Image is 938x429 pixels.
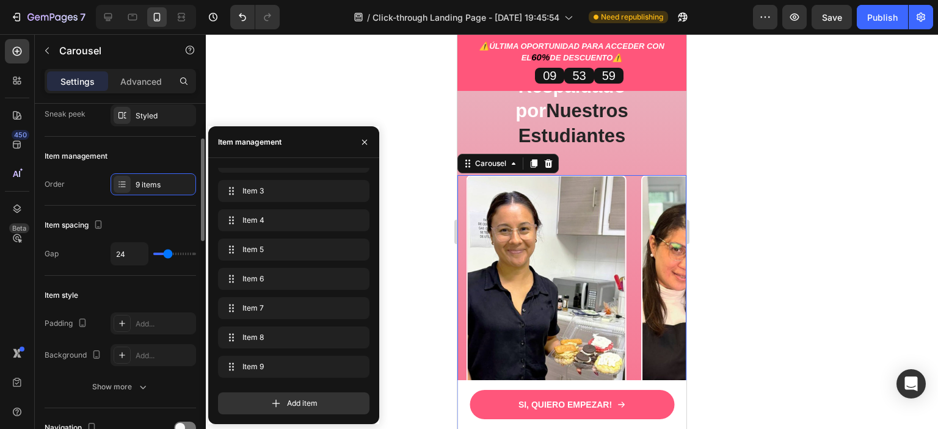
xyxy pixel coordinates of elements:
span: / [367,11,370,24]
div: Show more [92,381,149,393]
div: 450 [12,130,29,140]
div: Padding [45,315,90,332]
div: Item management [45,151,107,162]
div: 59 [145,34,158,49]
i: DE DESCUENTO⚠️ [92,19,165,28]
input: Auto [111,243,148,265]
div: Background [45,347,104,364]
div: Beta [9,223,29,233]
div: Item spacing [45,217,106,234]
div: Undo/Redo [230,5,280,29]
span: Add item [287,398,318,409]
div: Styled [136,110,193,121]
div: Open Intercom Messenger [896,369,926,398]
p: 7 [80,10,85,24]
div: Carousel [15,124,51,135]
div: Add... [136,319,193,330]
span: Item 8 [242,332,340,343]
span: Item 3 [242,186,340,196]
span: Item 5 [242,244,340,255]
img: image_demo.jpg [184,141,344,424]
div: Gap [45,248,59,259]
span: Save [822,12,842,23]
span: Item 7 [242,303,340,314]
div: 9 items [136,179,193,190]
button: 7 [5,5,91,29]
p: Carousel [59,43,163,58]
div: 53 [115,34,128,49]
div: Add... [136,350,193,361]
span: Item 4 [242,215,340,226]
div: Item style [45,290,78,301]
button: Publish [857,5,908,29]
span: Need republishing [601,12,663,23]
div: 09 [85,34,99,49]
div: Sneak peek [45,109,85,120]
div: Publish [867,11,898,24]
p: Settings [60,75,95,88]
iframe: Design area [457,34,686,429]
strong: 60% [74,18,92,28]
div: Item management [218,137,282,148]
img: image_demo.jpg [9,141,169,424]
button: Save [812,5,852,29]
span: Item 9 [242,361,340,372]
button: Show more [45,376,196,398]
span: Item 6 [242,273,340,284]
p: Advanced [120,75,162,88]
i: ⚠️ÚLTIMA OPORTUNIDAD PARA ACCEDER CON EL [22,7,207,28]
div: Order [45,179,65,190]
span: Click-through Landing Page - [DATE] 19:45:54 [373,11,559,24]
